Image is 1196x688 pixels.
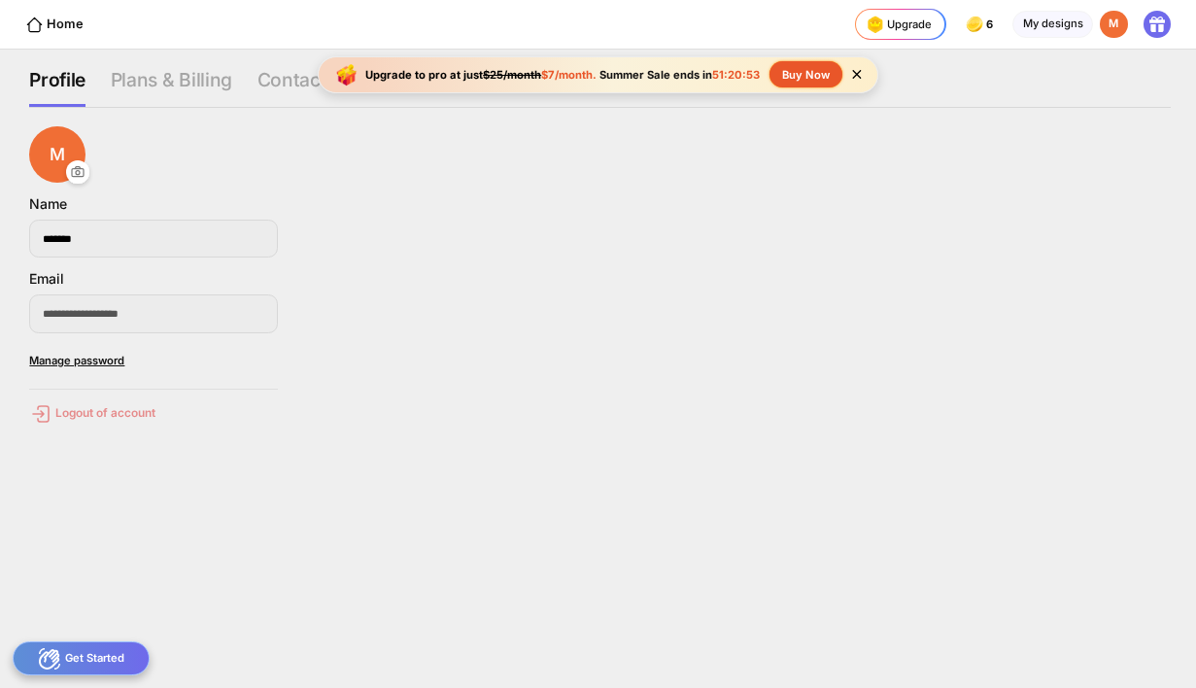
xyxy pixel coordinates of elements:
div: Manage password [29,346,278,377]
span: $7/month. [541,68,597,82]
div: M [29,126,85,183]
div: Email [29,270,64,287]
div: My designs [1012,11,1093,39]
div: Contact Us [257,68,355,107]
div: M [1100,11,1128,39]
div: Summer Sale ends in [597,68,763,82]
div: Profile [29,68,85,107]
span: 6 [986,18,997,31]
span: $25/month [483,68,541,82]
span: 51:20:53 [712,68,760,82]
div: Plans & Billing [111,68,232,107]
div: Logout of account [29,402,278,426]
div: Upgrade [863,12,933,37]
div: Upgrade to pro at just [365,68,597,82]
div: Get Started [13,641,150,675]
div: Buy Now [769,61,842,87]
div: Home [25,16,84,34]
img: upgrade-banner-new-year-icon.gif [331,59,362,90]
img: upgrade-nav-btn-icon.gif [863,12,888,37]
div: Name [29,195,67,212]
